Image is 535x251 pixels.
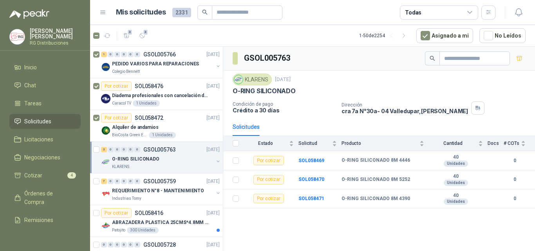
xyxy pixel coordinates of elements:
[112,219,210,226] p: ABRAZADERA PLASTICA 25CMS*4.8MM NEGRA
[9,186,81,209] a: Órdenes de Compra
[112,100,131,107] p: Caracol TV
[101,179,107,184] div: 7
[9,114,81,129] a: Solicitudes
[206,241,220,249] p: [DATE]
[90,205,223,237] a: Por cotizarSOL058416[DATE] Company LogoABRAZADERA PLASTICA 25CMS*4.8MM NEGRAPatojito300 Unidades
[101,177,221,202] a: 7 0 0 0 0 0 GSOL005759[DATE] Company LogoREQUERIMIENTO N°8 - MANTENIMIENTOIndustrias Tomy
[244,141,287,146] span: Estado
[342,102,468,108] p: Dirección
[504,176,526,183] b: 0
[429,193,483,199] b: 40
[405,8,421,17] div: Todas
[24,99,42,108] span: Tareas
[206,146,220,153] p: [DATE]
[342,108,468,114] p: cra 7a N°30a- 04 Valledupar , [PERSON_NAME]
[342,141,418,146] span: Producto
[134,52,140,57] div: 0
[9,132,81,147] a: Licitaciones
[253,175,284,184] div: Por cotizar
[67,172,76,179] span: 4
[127,29,133,35] span: 3
[9,231,81,246] a: Configuración
[359,29,410,42] div: 1 - 50 de 2254
[206,209,220,217] p: [DATE]
[116,7,166,18] h1: Mis solicitudes
[9,168,81,183] a: Cotizar4
[101,81,132,91] div: Por cotizar
[134,242,140,247] div: 0
[121,242,127,247] div: 0
[30,41,81,45] p: RG Distribuciones
[108,52,114,57] div: 0
[24,153,60,162] span: Negociaciones
[244,136,298,151] th: Estado
[206,83,220,90] p: [DATE]
[136,29,148,42] button: 3
[121,179,127,184] div: 0
[233,107,335,114] p: Crédito a 30 días
[101,52,107,57] div: 1
[134,147,140,152] div: 0
[128,179,134,184] div: 0
[121,147,127,152] div: 0
[128,242,134,247] div: 0
[24,135,53,144] span: Licitaciones
[206,51,220,58] p: [DATE]
[90,78,223,110] a: Por cotizarSOL058476[DATE] Company LogoDiadema profesionales con cancelación de ruido en micrófon...
[120,29,133,42] button: 3
[504,141,519,146] span: # COTs
[342,136,429,151] th: Producto
[9,213,81,228] a: Remisiones
[101,113,132,123] div: Por cotizar
[342,177,410,183] b: O-RING SILICONADO 8M 5252
[253,156,284,165] div: Por cotizar
[24,189,73,206] span: Órdenes de Compra
[479,28,526,43] button: No Leídos
[101,126,110,135] img: Company Logo
[143,147,176,152] p: GSOL005763
[444,161,468,167] div: Unidades
[101,157,110,167] img: Company Logo
[112,164,129,170] p: KLARENS
[114,147,120,152] div: 0
[149,132,176,138] div: 1 Unidades
[101,221,110,230] img: Company Logo
[206,114,220,122] p: [DATE]
[298,196,324,201] a: SOL058471
[430,56,435,61] span: search
[298,136,342,151] th: Solicitud
[121,52,127,57] div: 0
[101,189,110,199] img: Company Logo
[135,115,163,121] p: SOL058472
[9,78,81,93] a: Chat
[134,179,140,184] div: 0
[298,177,324,182] b: SOL058470
[128,52,134,57] div: 0
[504,195,526,202] b: 0
[30,28,81,39] p: [PERSON_NAME] [PERSON_NAME]
[488,136,504,151] th: Docs
[429,154,483,161] b: 40
[112,69,140,75] p: Colegio Bennett
[101,208,132,218] div: Por cotizar
[114,179,120,184] div: 0
[24,171,42,180] span: Cotizar
[202,9,208,15] span: search
[24,63,37,72] span: Inicio
[275,76,291,83] p: [DATE]
[133,100,160,107] div: 1 Unidades
[429,173,483,180] b: 40
[233,74,272,85] div: KLARENS
[101,94,110,103] img: Company Logo
[114,242,120,247] div: 0
[101,62,110,72] img: Company Logo
[298,158,324,163] b: SOL058469
[90,110,223,142] a: Por cotizarSOL058472[DATE] Company LogoAlquiler de andamiosBioCosta Green Energy S.A.S1 Unidades
[342,196,410,202] b: O-RING SILICONADO 8M 4390
[127,227,159,233] div: 300 Unidades
[112,132,147,138] p: BioCosta Green Energy S.A.S
[101,145,221,170] a: 3 0 0 0 0 0 GSOL005763[DATE] Company LogoO-RING SILICONADOKLARENS
[112,124,159,131] p: Alquiler de andamios
[253,194,284,203] div: Por cotizar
